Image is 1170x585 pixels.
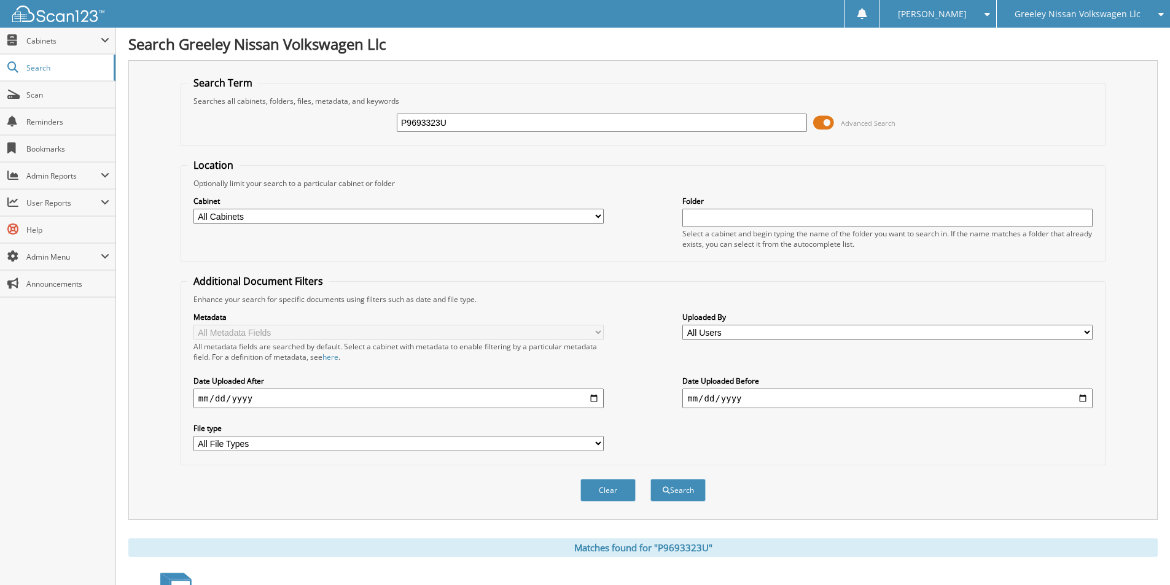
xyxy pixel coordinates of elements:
label: Date Uploaded Before [682,376,1093,386]
label: Folder [682,196,1093,206]
div: All metadata fields are searched by default. Select a cabinet with metadata to enable filtering b... [193,341,604,362]
span: Admin Menu [26,252,101,262]
h1: Search Greeley Nissan Volkswagen Llc [128,34,1158,54]
span: Greeley Nissan Volkswagen Llc [1015,10,1141,18]
label: Date Uploaded After [193,376,604,386]
div: Enhance your search for specific documents using filters such as date and file type. [187,294,1099,304]
span: Announcements [26,279,109,289]
input: start [193,389,604,408]
button: Clear [580,479,636,502]
label: Cabinet [193,196,604,206]
span: Admin Reports [26,171,101,181]
span: User Reports [26,198,101,208]
div: Optionally limit your search to a particular cabinet or folder [187,178,1099,188]
button: Search [650,479,706,502]
label: Uploaded By [682,312,1093,322]
span: Cabinets [26,36,101,46]
a: here [322,352,338,362]
span: Search [26,63,107,73]
span: Advanced Search [841,118,895,128]
span: Reminders [26,117,109,127]
label: File type [193,423,604,433]
img: scan123-logo-white.svg [12,6,104,22]
legend: Search Term [187,76,259,90]
label: Metadata [193,312,604,322]
span: Help [26,225,109,235]
span: Scan [26,90,109,100]
div: Searches all cabinets, folders, files, metadata, and keywords [187,96,1099,106]
div: Matches found for "P9693323U" [128,538,1158,557]
span: [PERSON_NAME] [898,10,967,18]
div: Select a cabinet and begin typing the name of the folder you want to search in. If the name match... [682,228,1093,249]
legend: Additional Document Filters [187,274,329,288]
legend: Location [187,158,240,172]
input: end [682,389,1093,408]
span: Bookmarks [26,144,109,154]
